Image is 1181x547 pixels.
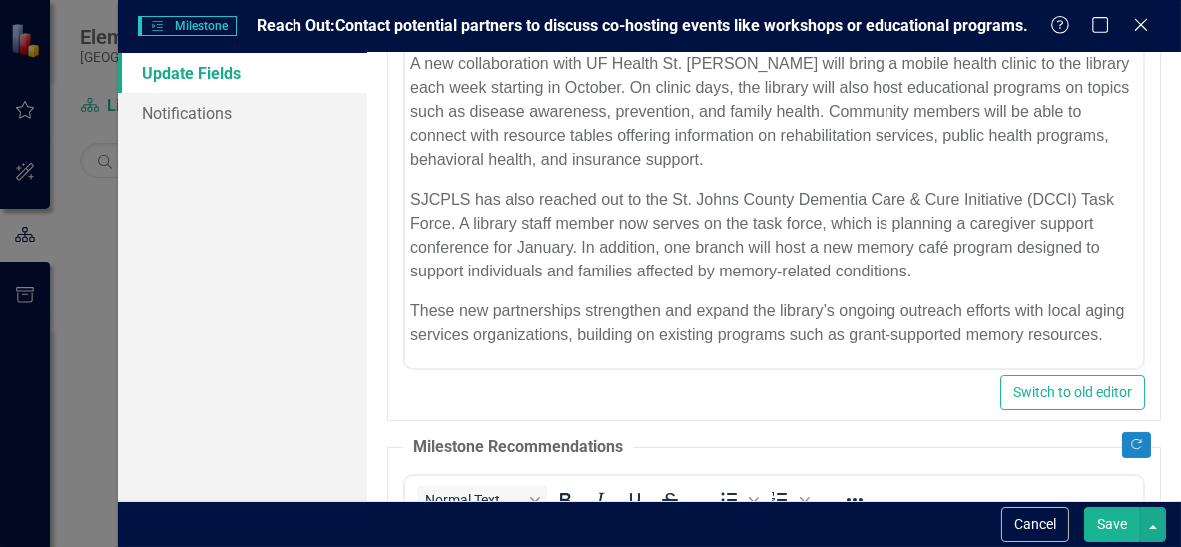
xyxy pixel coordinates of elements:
button: Save [1084,507,1140,542]
div: Bullet list [712,486,762,514]
button: Italic [583,486,617,514]
a: Notifications [118,93,367,133]
button: Reveal or hide additional toolbar items [838,486,872,514]
button: Cancel [1001,507,1069,542]
button: Block Normal Text [417,486,547,514]
iframe: Rich Text Area [405,20,1143,368]
span: Reach Out:Contact potential partners to discuss co-hosting events like workshops or educational p... [257,16,1028,35]
legend: Milestone Recommendations [403,436,633,459]
button: Strikethrough [653,486,687,514]
button: Switch to old editor [1000,375,1145,410]
button: Bold [548,486,582,514]
span: Milestone [138,16,236,36]
a: Update Fields [118,53,367,93]
button: Underline [618,486,652,514]
span: Normal Text [425,492,523,508]
div: Numbered list [763,486,813,514]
